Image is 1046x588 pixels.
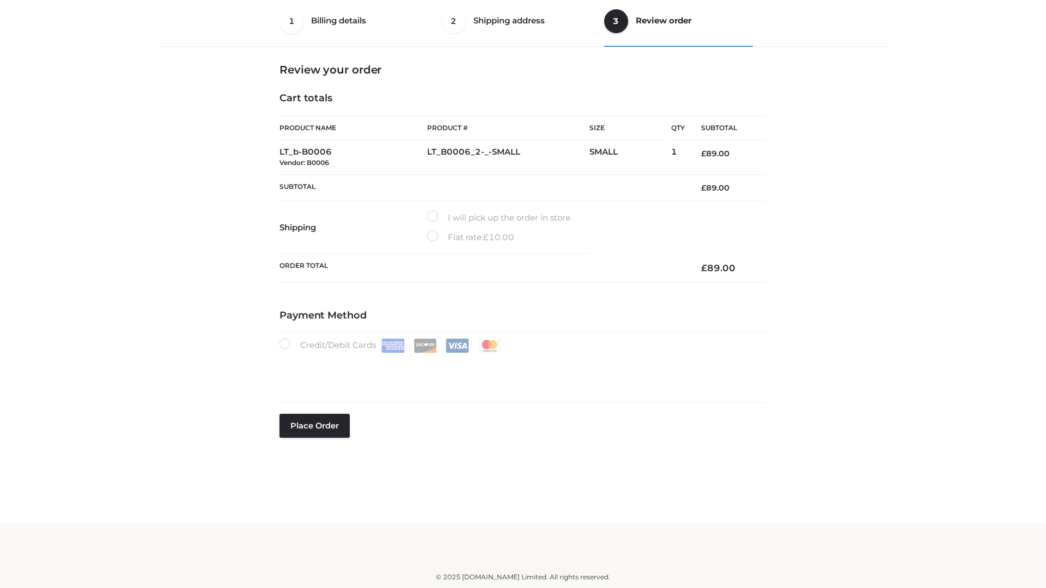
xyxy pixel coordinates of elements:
th: Product Name [279,115,427,140]
img: Visa [446,339,469,353]
bdi: 10.00 [483,232,514,242]
h4: Cart totals [279,93,767,105]
th: Shipping [279,201,427,254]
small: Vendor: B0006 [279,158,329,167]
th: Order Total [279,254,685,283]
h3: Review your order [279,63,767,76]
bdi: 89.00 [701,183,729,193]
td: SMALL [589,140,671,175]
img: Mastercard [478,339,501,353]
td: 1 [671,140,685,175]
td: LT_b-B0006 [279,140,427,175]
span: £ [701,183,706,193]
iframe: Secure payment input frame [277,351,764,390]
div: © 2025 [DOMAIN_NAME] Limited. All rights reserved. [162,572,884,583]
th: Subtotal [685,116,767,140]
label: I will pick up the order in store. [427,211,572,225]
th: Size [589,116,666,140]
th: Qty [671,115,685,140]
h4: Payment Method [279,310,767,322]
td: LT_B0006_2-_-SMALL [427,140,589,175]
span: £ [701,262,707,273]
bdi: 89.00 [701,149,729,158]
button: Place order [279,414,350,438]
label: Credit/Debit Cards [279,338,502,353]
span: £ [701,149,706,158]
span: £ [483,232,489,242]
img: Amex [381,339,405,353]
th: Subtotal [279,174,685,201]
label: Flat rate: [427,230,514,244]
th: Product # [427,115,589,140]
img: Discover [413,339,437,353]
bdi: 89.00 [701,262,735,273]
